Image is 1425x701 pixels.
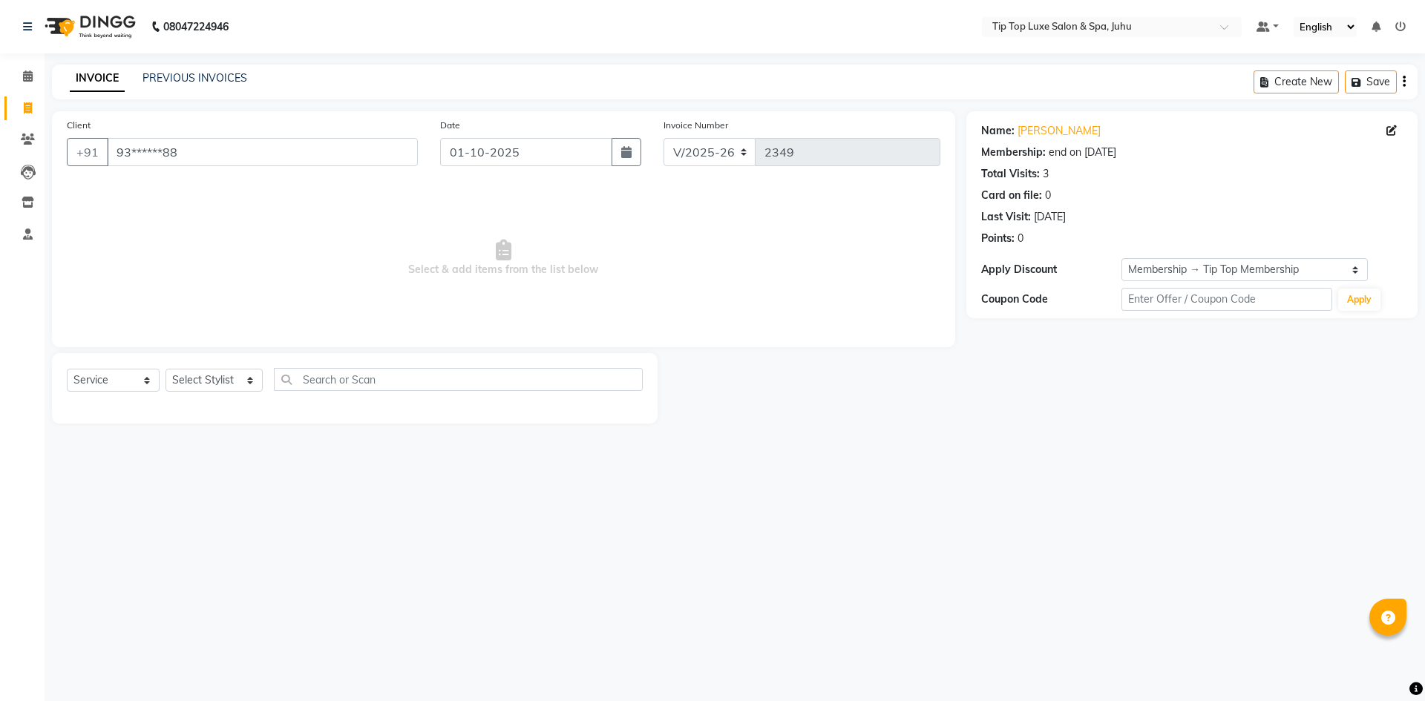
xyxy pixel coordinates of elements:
[981,188,1042,203] div: Card on file:
[1121,288,1332,311] input: Enter Offer / Coupon Code
[1043,166,1049,182] div: 3
[67,184,940,332] span: Select & add items from the list below
[67,138,108,166] button: +91
[1345,70,1397,93] button: Save
[1254,70,1339,93] button: Create New
[1363,642,1410,686] iframe: chat widget
[107,138,418,166] input: Search by Name/Mobile/Email/Code
[38,6,140,47] img: logo
[1049,145,1116,160] div: end on [DATE]
[981,166,1040,182] div: Total Visits:
[1045,188,1051,203] div: 0
[981,123,1015,139] div: Name:
[1018,123,1101,139] a: [PERSON_NAME]
[70,65,125,92] a: INVOICE
[981,209,1031,225] div: Last Visit:
[981,231,1015,246] div: Points:
[274,368,643,391] input: Search or Scan
[163,6,229,47] b: 08047224946
[440,119,460,132] label: Date
[664,119,728,132] label: Invoice Number
[981,292,1121,307] div: Coupon Code
[67,119,91,132] label: Client
[1338,289,1380,311] button: Apply
[142,71,247,85] a: PREVIOUS INVOICES
[1018,231,1023,246] div: 0
[981,145,1046,160] div: Membership:
[1034,209,1066,225] div: [DATE]
[981,262,1121,277] div: Apply Discount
